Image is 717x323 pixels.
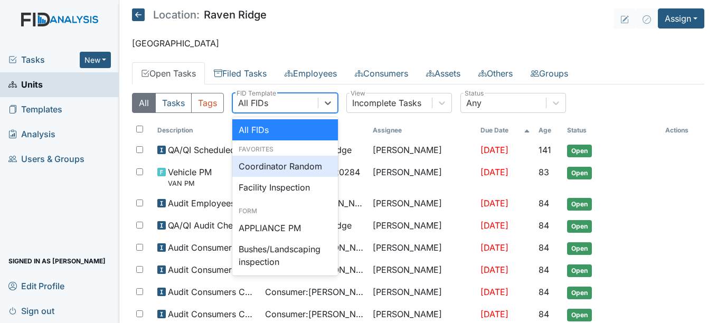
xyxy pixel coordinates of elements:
[276,62,346,84] a: Employees
[155,93,192,113] button: Tasks
[567,198,592,211] span: Open
[232,239,338,272] div: Bushes/Landscaping inspection
[346,62,417,84] a: Consumers
[522,62,577,84] a: Groups
[132,93,156,113] button: All
[232,177,338,198] div: Facility Inspection
[480,198,508,208] span: [DATE]
[480,145,508,155] span: [DATE]
[480,287,508,297] span: [DATE]
[8,77,43,93] span: Units
[480,264,508,275] span: [DATE]
[352,97,421,109] div: Incomplete Tasks
[567,242,592,255] span: Open
[567,167,592,179] span: Open
[417,62,469,84] a: Assets
[232,145,338,154] div: Favorites
[8,278,64,294] span: Edit Profile
[539,287,549,297] span: 84
[168,219,257,232] span: QA/QI Audit Checklist (ICF)
[369,161,476,193] td: [PERSON_NAME]
[539,242,549,253] span: 84
[265,286,364,298] span: Consumer : [PERSON_NAME]
[232,206,338,216] div: Form
[232,119,338,140] div: All FIDs
[539,145,551,155] span: 141
[238,97,268,109] div: All FIDs
[567,264,592,277] span: Open
[369,193,476,215] td: [PERSON_NAME]
[539,198,549,208] span: 84
[567,309,592,321] span: Open
[658,8,704,28] button: Assign
[232,217,338,239] div: APPLIANCE PM
[369,281,476,303] td: [PERSON_NAME]
[8,253,106,269] span: Signed in as [PERSON_NAME]
[469,62,522,84] a: Others
[132,37,704,50] p: [GEOGRAPHIC_DATA]
[567,145,592,157] span: Open
[539,220,549,231] span: 84
[132,93,224,113] div: Type filter
[232,156,338,177] div: Coordinator Random
[265,308,364,320] span: Consumer : [PERSON_NAME]
[567,220,592,233] span: Open
[168,308,257,320] span: Audit Consumers Charts
[539,309,549,319] span: 84
[153,121,261,139] th: Toggle SortBy
[480,242,508,253] span: [DATE]
[563,121,661,139] th: Toggle SortBy
[369,121,476,139] th: Assignee
[480,309,508,319] span: [DATE]
[168,144,257,156] span: QA/QI Scheduled Inspection
[232,272,338,293] div: CAMERA Work Order
[8,101,62,118] span: Templates
[369,139,476,161] td: [PERSON_NAME]
[534,121,563,139] th: Toggle SortBy
[168,166,212,188] span: Vehicle PM VAN PM
[480,167,508,177] span: [DATE]
[480,220,508,231] span: [DATE]
[132,62,205,84] a: Open Tasks
[8,53,80,66] a: Tasks
[153,9,200,20] span: Location:
[567,287,592,299] span: Open
[369,237,476,259] td: [PERSON_NAME]
[661,121,704,139] th: Actions
[136,126,143,132] input: Toggle All Rows Selected
[8,302,54,319] span: Sign out
[80,52,111,68] button: New
[369,259,476,281] td: [PERSON_NAME]
[168,241,257,254] span: Audit Consumers Charts
[369,215,476,237] td: [PERSON_NAME]
[8,126,55,142] span: Analysis
[168,263,257,276] span: Audit Consumers Charts
[539,167,549,177] span: 83
[476,121,534,139] th: Toggle SortBy
[205,62,276,84] a: Filed Tasks
[539,264,549,275] span: 84
[168,178,212,188] small: VAN PM
[168,286,257,298] span: Audit Consumers Charts
[168,197,235,210] span: Audit Employees
[191,93,224,113] button: Tags
[132,8,267,21] h5: Raven Ridge
[8,151,84,167] span: Users & Groups
[466,97,482,109] div: Any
